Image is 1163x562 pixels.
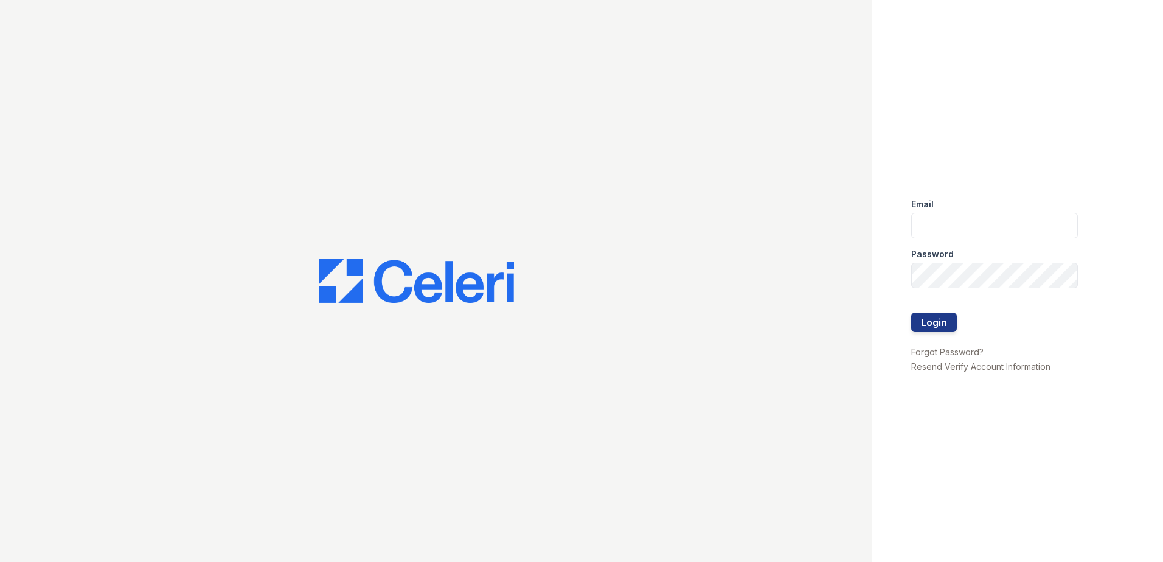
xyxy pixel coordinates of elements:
[911,198,934,210] label: Email
[319,259,514,303] img: CE_Logo_Blue-a8612792a0a2168367f1c8372b55b34899dd931a85d93a1a3d3e32e68fde9ad4.png
[911,361,1050,372] a: Resend Verify Account Information
[911,248,954,260] label: Password
[911,313,957,332] button: Login
[911,347,984,357] a: Forgot Password?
